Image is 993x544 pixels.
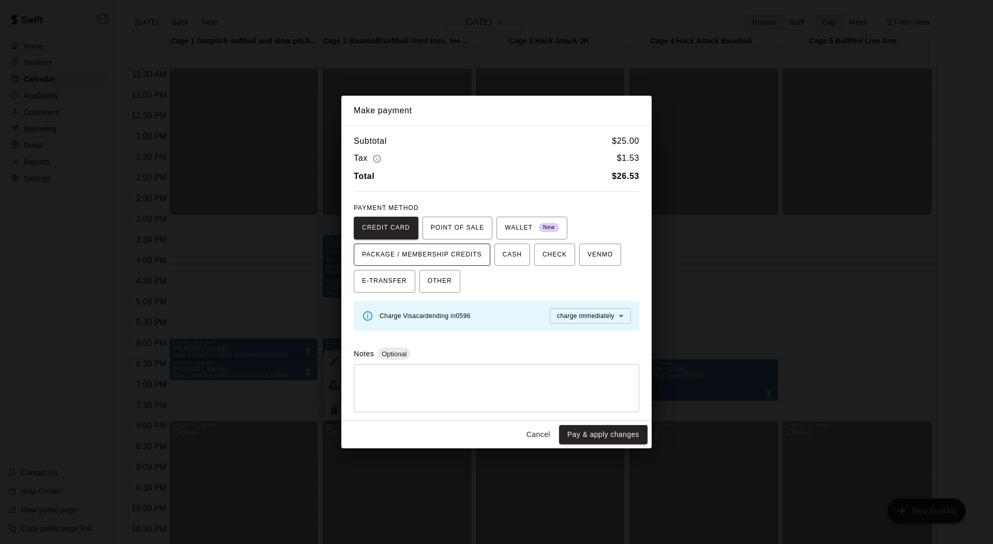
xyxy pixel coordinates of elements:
span: charge immediately [557,312,614,320]
button: WALLET New [496,217,567,239]
button: OTHER [419,270,460,293]
button: CREDIT CARD [354,217,418,239]
h2: Make payment [341,96,652,126]
span: E-TRANSFER [362,273,407,290]
button: VENMO [579,244,621,266]
h6: $ 1.53 [617,152,639,165]
span: CHECK [543,247,567,263]
h6: Tax [354,152,384,165]
span: Optional [378,350,411,358]
h6: Subtotal [354,134,387,148]
span: VENMO [588,247,613,263]
button: PACKAGE / MEMBERSHIP CREDITS [354,244,490,266]
h6: $ 25.00 [612,134,639,148]
span: WALLET [505,220,559,236]
span: OTHER [428,273,452,290]
b: $ 26.53 [612,172,639,180]
span: PAYMENT METHOD [354,204,418,211]
button: POINT OF SALE [423,217,492,239]
b: Total [354,172,374,180]
button: CHECK [534,244,575,266]
button: E-TRANSFER [354,270,415,293]
span: New [539,221,559,235]
button: CASH [494,244,530,266]
span: CREDIT CARD [362,220,410,236]
span: Charge Visa card ending in 0596 [380,312,471,320]
button: Cancel [522,425,555,444]
button: Pay & apply changes [559,425,648,444]
span: PACKAGE / MEMBERSHIP CREDITS [362,247,482,263]
span: POINT OF SALE [431,220,484,236]
span: CASH [503,247,522,263]
label: Notes [354,350,374,358]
